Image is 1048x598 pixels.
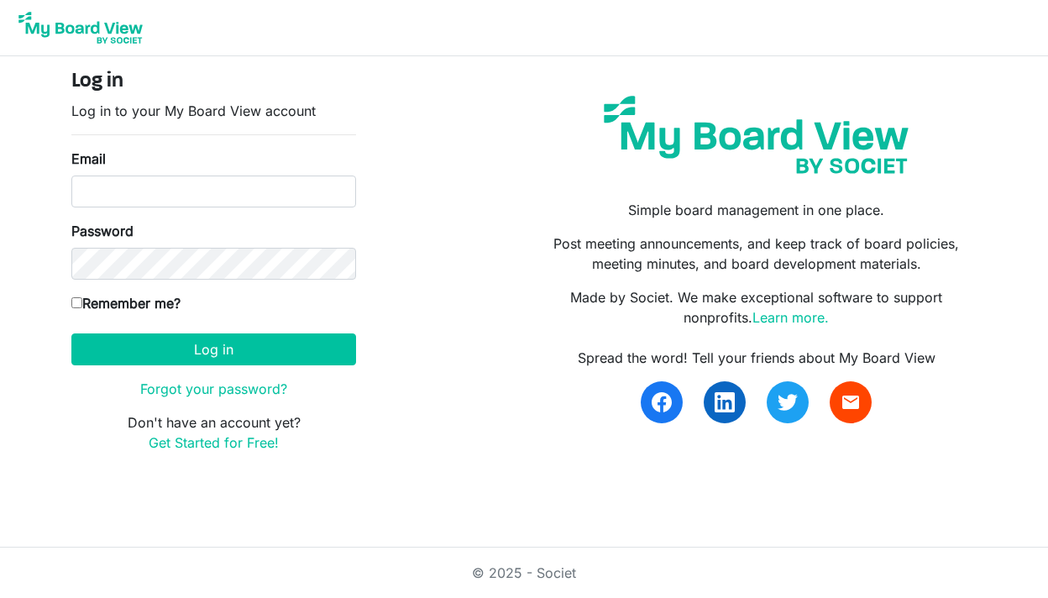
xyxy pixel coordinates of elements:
[778,392,798,412] img: twitter.svg
[71,293,181,313] label: Remember me?
[537,348,977,368] div: Spread the word! Tell your friends about My Board View
[13,7,148,49] img: My Board View Logo
[71,101,356,121] p: Log in to your My Board View account
[715,392,735,412] img: linkedin.svg
[752,309,829,326] a: Learn more.
[71,149,106,169] label: Email
[71,412,356,453] p: Don't have an account yet?
[591,83,921,186] img: my-board-view-societ.svg
[149,434,279,451] a: Get Started for Free!
[71,297,82,308] input: Remember me?
[71,221,134,241] label: Password
[537,287,977,328] p: Made by Societ. We make exceptional software to support nonprofits.
[841,392,861,412] span: email
[140,380,287,397] a: Forgot your password?
[537,233,977,274] p: Post meeting announcements, and keep track of board policies, meeting minutes, and board developm...
[472,564,576,581] a: © 2025 - Societ
[71,70,356,94] h4: Log in
[830,381,872,423] a: email
[537,200,977,220] p: Simple board management in one place.
[71,333,356,365] button: Log in
[652,392,672,412] img: facebook.svg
